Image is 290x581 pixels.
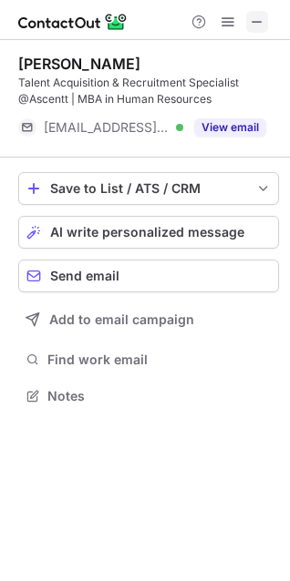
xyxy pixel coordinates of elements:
span: [EMAIL_ADDRESS][DOMAIN_NAME] [44,119,170,136]
span: AI write personalized message [50,225,244,240]
div: Save to List / ATS / CRM [50,181,247,196]
button: Reveal Button [194,118,266,137]
button: AI write personalized message [18,216,279,249]
span: Send email [50,269,119,283]
button: Find work email [18,347,279,372]
img: ContactOut v5.3.10 [18,11,128,33]
button: Notes [18,383,279,409]
span: Notes [47,388,272,404]
span: Add to email campaign [49,312,194,327]
button: save-profile-one-click [18,172,279,205]
button: Add to email campaign [18,303,279,336]
span: Find work email [47,352,272,368]
button: Send email [18,260,279,292]
div: [PERSON_NAME] [18,55,140,73]
div: Talent Acquisition & Recruitment Specialist @Ascentt | MBA in Human Resources [18,75,279,107]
